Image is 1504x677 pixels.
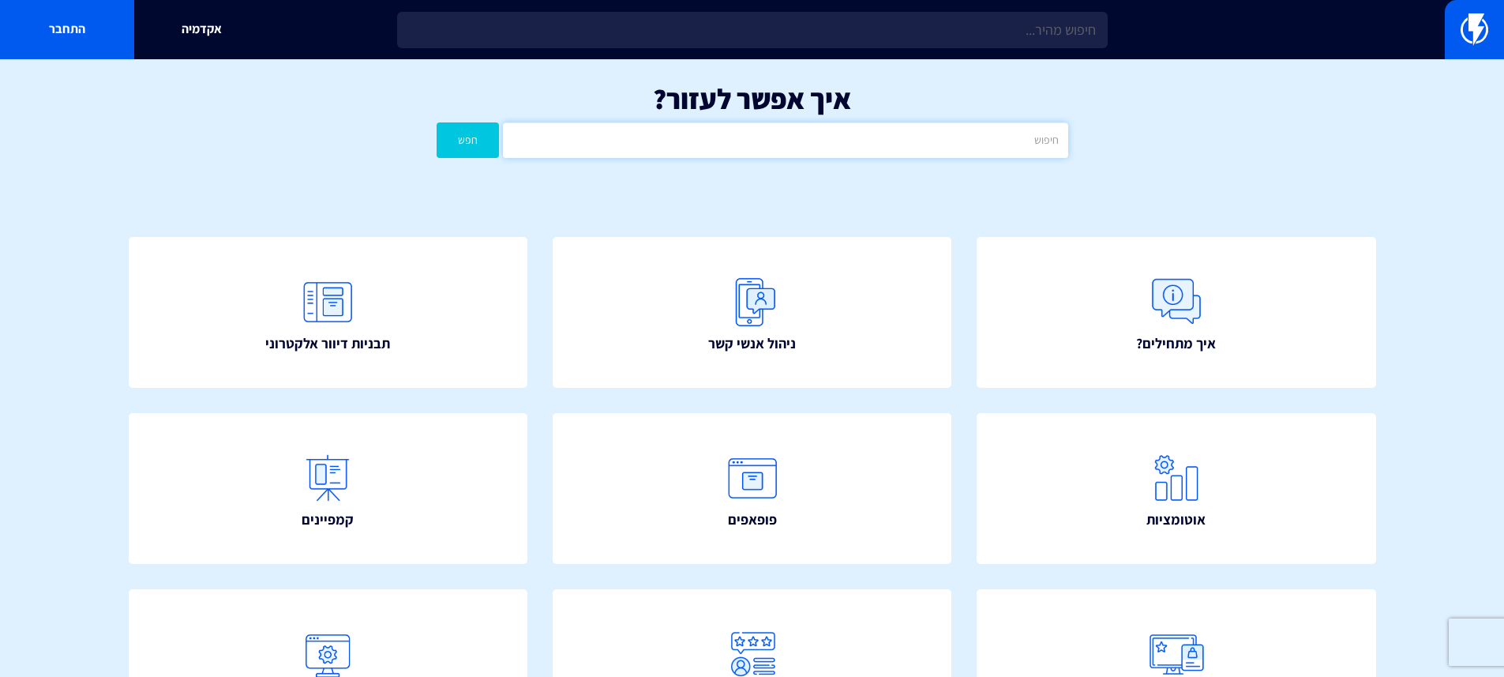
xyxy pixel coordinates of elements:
[977,413,1376,564] a: אוטומציות
[1146,510,1206,530] span: אוטומציות
[728,510,777,530] span: פופאפים
[265,333,390,354] span: תבניות דיוור אלקטרוני
[129,237,528,388] a: תבניות דיוור אלקטרוני
[503,122,1067,158] input: חיפוש
[24,83,1480,115] h1: איך אפשר לעזור?
[553,413,952,564] a: פופאפים
[437,122,500,158] button: חפש
[708,333,796,354] span: ניהול אנשי קשר
[302,510,354,530] span: קמפיינים
[397,12,1108,48] input: חיפוש מהיר...
[977,237,1376,388] a: איך מתחילים?
[553,237,952,388] a: ניהול אנשי קשר
[1136,333,1216,354] span: איך מתחילים?
[129,413,528,564] a: קמפיינים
